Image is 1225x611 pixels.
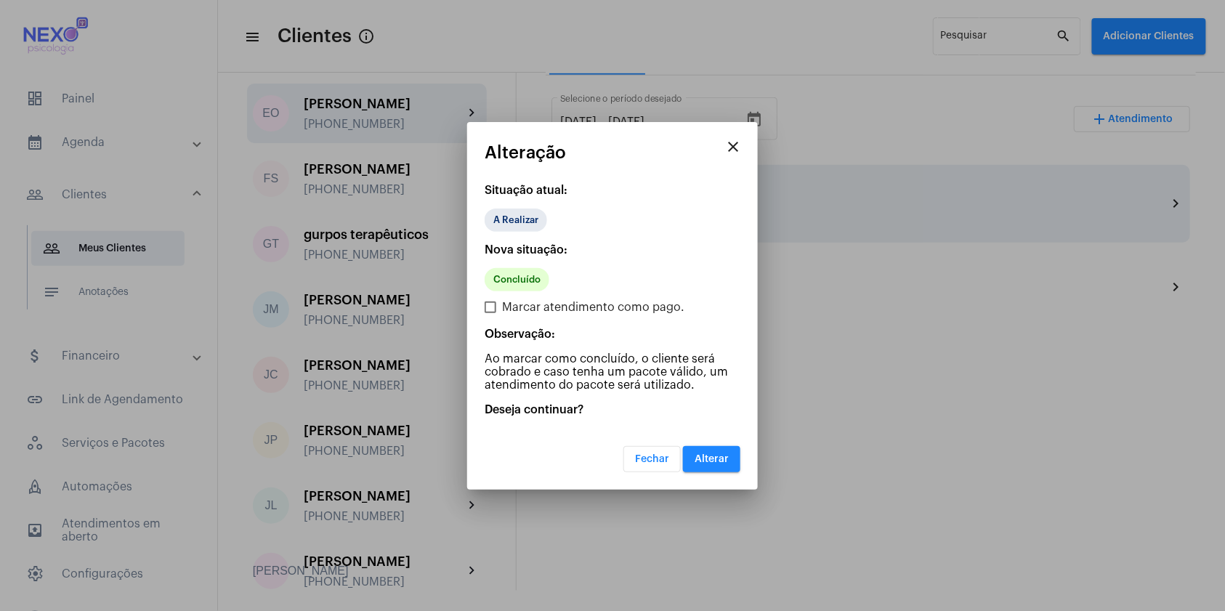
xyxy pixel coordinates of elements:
[485,143,566,162] span: Alteração
[485,209,547,232] mat-chip: A Realizar
[485,403,740,416] p: Deseja continuar?
[502,299,684,316] span: Marcar atendimento como pago.
[485,268,549,291] mat-chip: Concluído
[485,328,740,341] p: Observação:
[635,454,669,464] span: Fechar
[485,243,740,256] p: Nova situação:
[485,184,740,197] p: Situação atual:
[485,352,740,392] p: Ao marcar como concluído, o cliente será cobrado e caso tenha um pacote válido, um atendimento do...
[623,446,681,472] button: Fechar
[695,454,729,464] span: Alterar
[683,446,740,472] button: Alterar
[724,138,742,155] mat-icon: close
